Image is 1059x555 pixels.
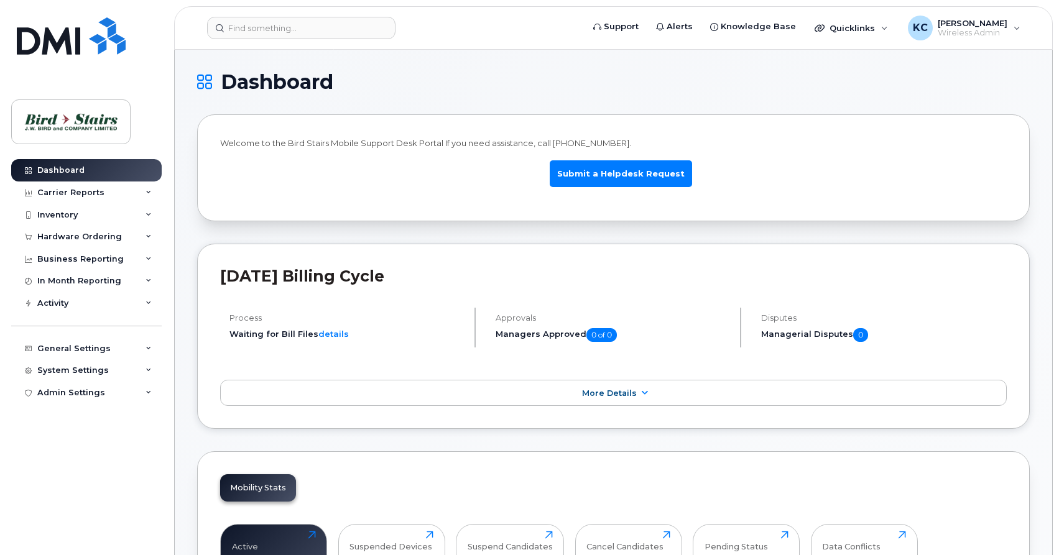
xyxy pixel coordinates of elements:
[229,313,464,323] h4: Process
[822,531,881,551] div: Data Conflicts
[705,531,768,551] div: Pending Status
[761,328,1007,342] h5: Managerial Disputes
[220,267,1007,285] h2: [DATE] Billing Cycle
[220,137,1007,149] p: Welcome to the Bird Stairs Mobile Support Desk Portal If you need assistance, call [PHONE_NUMBER].
[853,328,868,342] span: 0
[761,313,1007,323] h4: Disputes
[586,328,617,342] span: 0 of 0
[221,73,333,91] span: Dashboard
[349,531,432,551] div: Suspended Devices
[318,329,349,339] a: details
[496,313,730,323] h4: Approvals
[496,328,730,342] h5: Managers Approved
[582,388,637,398] span: More Details
[468,531,553,551] div: Suspend Candidates
[550,160,692,187] a: Submit a Helpdesk Request
[586,531,664,551] div: Cancel Candidates
[1005,501,1050,546] iframe: Messenger Launcher
[229,328,464,340] li: Waiting for Bill Files
[232,531,258,551] div: Active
